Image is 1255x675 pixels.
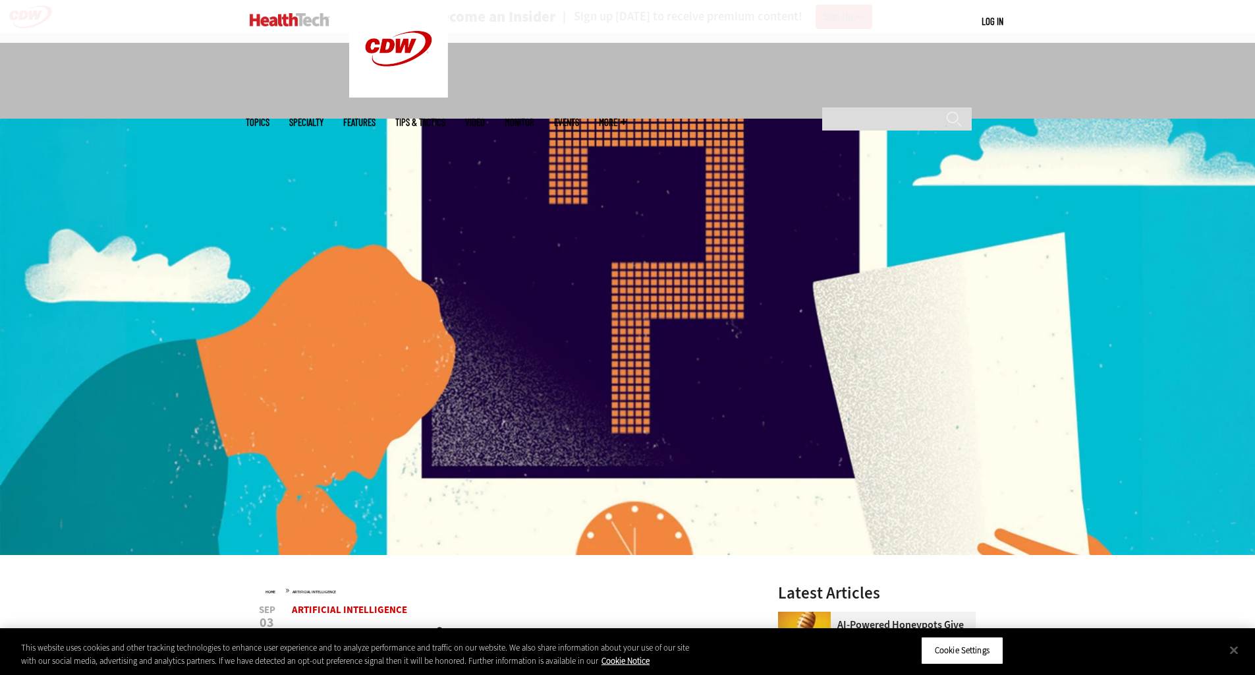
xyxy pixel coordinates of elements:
[982,15,1003,28] div: User menu
[289,117,323,127] span: Specialty
[250,13,329,26] img: Home
[395,117,445,127] a: Tips & Tactics
[265,589,275,595] a: Home
[465,117,485,127] a: Video
[292,603,407,616] a: Artificial Intelligence
[601,655,650,666] a: More information about your privacy
[778,585,976,601] h3: Latest Articles
[505,117,534,127] a: MonITor
[259,616,275,630] span: 03
[599,117,627,127] span: More
[778,612,837,622] a: jar of honey with a honey dipper
[778,620,968,651] a: AI-Powered Honeypots Give Healthcare Organizations a Leg Up on Attackers
[265,585,744,595] div: »
[921,637,1003,664] button: Cookie Settings
[343,117,376,127] a: Features
[259,605,275,615] span: Sep
[554,117,579,127] a: Events
[349,87,448,101] a: CDW
[778,612,831,664] img: jar of honey with a honey dipper
[293,589,336,595] a: Artificial Intelligence
[246,117,269,127] span: Topics
[21,641,690,667] div: This website uses cookies and other tracking technologies to enhance user experience and to analy...
[982,15,1003,27] a: Log in
[1219,635,1248,664] button: Close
